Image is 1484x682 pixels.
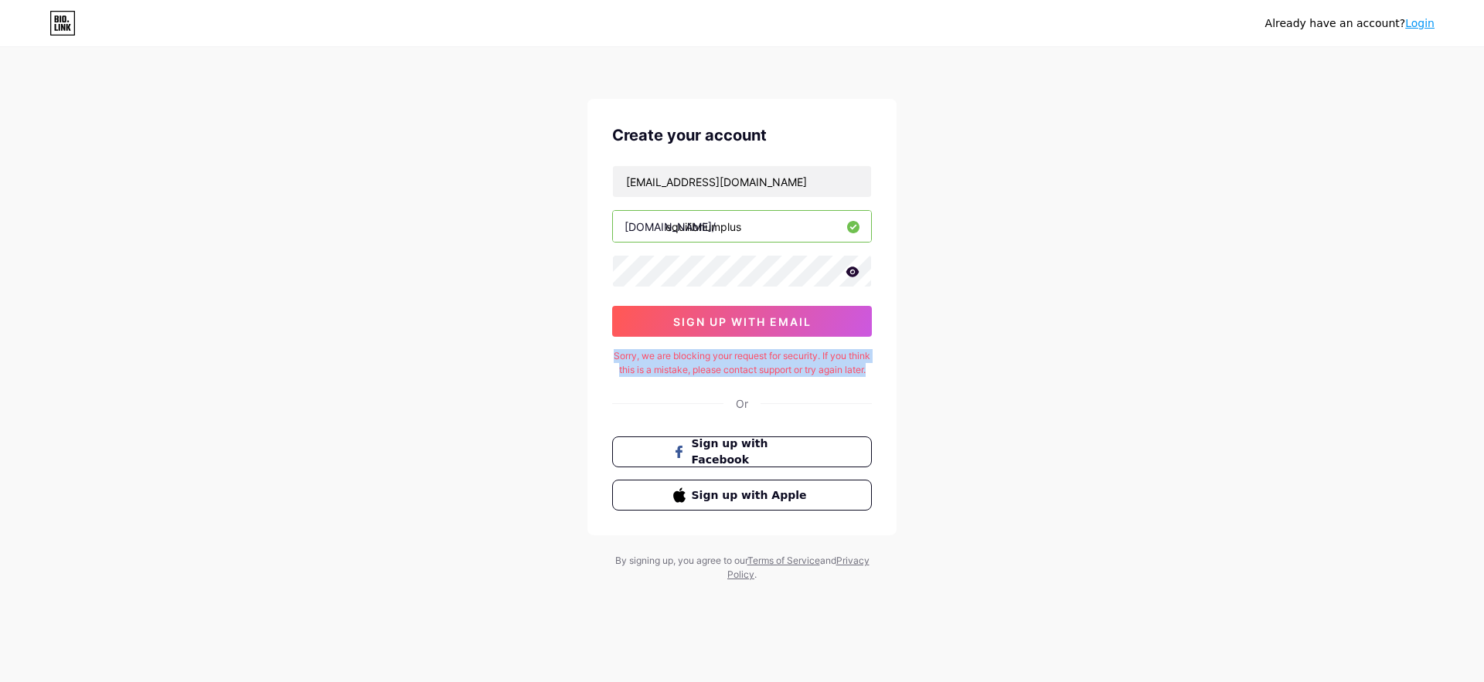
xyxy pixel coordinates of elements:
span: Sign up with Apple [692,487,812,504]
input: Email [613,166,871,197]
button: sign up with email [612,306,872,337]
div: Already have an account? [1265,15,1435,32]
button: Sign up with Apple [612,480,872,511]
a: Terms of Service [747,555,820,566]
input: username [613,211,871,242]
div: Create your account [612,124,872,147]
div: [DOMAIN_NAME]/ [625,219,716,235]
span: Sign up with Facebook [692,436,812,468]
a: Login [1405,17,1435,29]
span: sign up with email [673,315,812,328]
div: Or [736,395,748,412]
button: Sign up with Facebook [612,436,872,467]
div: Sorry, we are blocking your request for security. If you think this is a mistake, please contact ... [612,349,872,377]
div: By signing up, you agree to our and . [611,554,873,582]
